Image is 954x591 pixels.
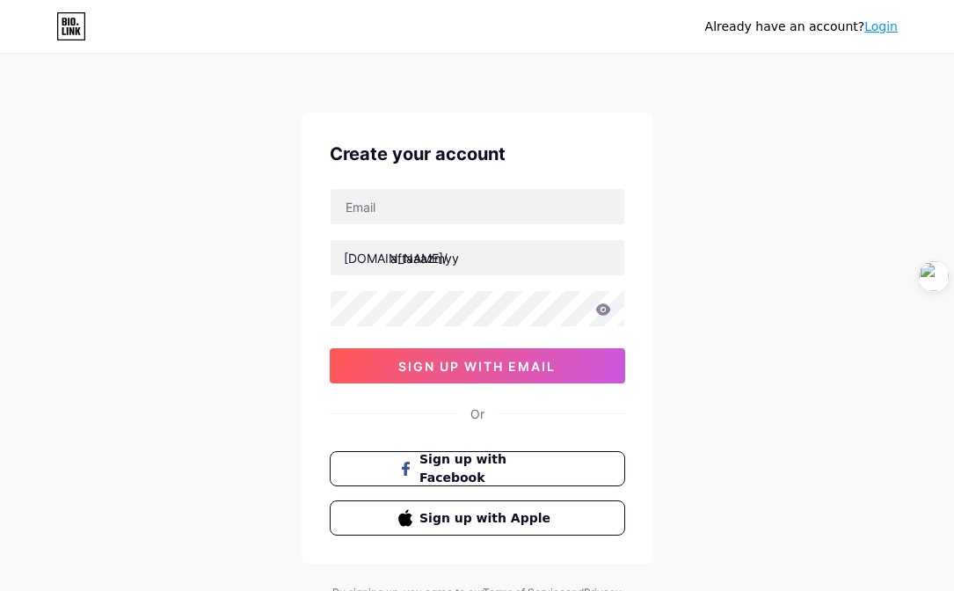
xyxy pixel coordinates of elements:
[330,141,625,167] div: Create your account
[331,240,624,275] input: username
[398,359,556,374] span: sign up with email
[470,405,484,423] div: Or
[419,450,556,487] span: Sign up with Facebook
[330,451,625,486] button: Sign up with Facebook
[330,348,625,383] button: sign up with email
[705,18,898,36] div: Already have an account?
[330,500,625,536] button: Sign up with Apple
[419,509,556,528] span: Sign up with Apple
[331,189,624,224] input: Email
[344,249,448,267] div: [DOMAIN_NAME]/
[864,19,898,33] a: Login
